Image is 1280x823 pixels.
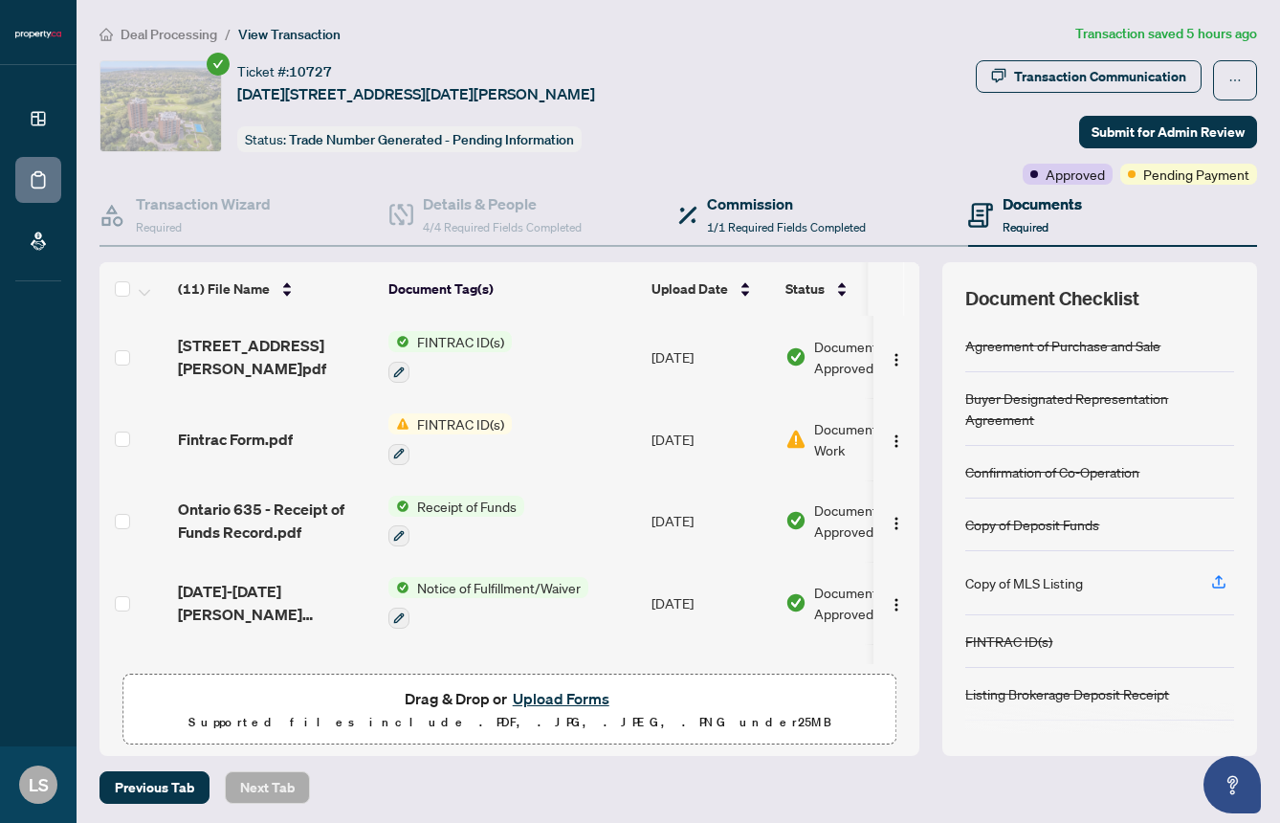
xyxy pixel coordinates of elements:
[1228,74,1242,87] span: ellipsis
[237,60,332,82] div: Ticket #:
[121,26,217,43] span: Deal Processing
[178,659,373,705] span: [STREET_ADDRESS][PERSON_NAME] - CS to listing brokerage.pdf
[100,61,221,151] img: IMG-W12363119_1.jpg
[785,346,806,367] img: Document Status
[178,278,270,300] span: (11) File Name
[644,480,778,563] td: [DATE]
[405,686,615,711] span: Drag & Drop or
[388,577,588,629] button: Status IconNotice of Fulfillment/Waiver
[388,577,409,598] img: Status Icon
[178,428,293,451] span: Fintrac Form.pdf
[965,572,1083,593] div: Copy of MLS Listing
[237,82,595,105] span: [DATE][STREET_ADDRESS][DATE][PERSON_NAME]
[1014,61,1186,92] div: Transaction Communication
[1079,116,1257,148] button: Submit for Admin Review
[207,53,230,76] span: check-circle
[1003,192,1082,215] h4: Documents
[409,413,512,434] span: FINTRAC ID(s)
[814,661,933,703] span: Document Approved
[381,262,644,316] th: Document Tag(s)
[1143,164,1249,185] span: Pending Payment
[965,285,1139,312] span: Document Checklist
[99,28,113,41] span: home
[238,26,341,43] span: View Transaction
[965,514,1099,535] div: Copy of Deposit Funds
[423,192,582,215] h4: Details & People
[889,352,904,367] img: Logo
[644,644,778,721] td: [DATE]
[976,60,1202,93] button: Transaction Communication
[707,220,866,234] span: 1/1 Required Fields Completed
[289,131,574,148] span: Trade Number Generated - Pending Information
[881,342,912,372] button: Logo
[388,331,512,383] button: Status IconFINTRAC ID(s)
[388,496,524,547] button: Status IconReceipt of Funds
[889,434,904,449] img: Logo
[237,126,582,152] div: Status:
[814,500,933,542] span: Document Approved
[965,631,1052,652] div: FINTRAC ID(s)
[889,597,904,612] img: Logo
[409,331,512,352] span: FINTRAC ID(s)
[388,331,409,352] img: Status Icon
[778,262,940,316] th: Status
[1003,220,1048,234] span: Required
[15,29,61,40] img: logo
[881,424,912,455] button: Logo
[409,577,588,598] span: Notice of Fulfillment/Waiver
[423,220,582,234] span: 4/4 Required Fields Completed
[644,316,778,398] td: [DATE]
[889,516,904,531] img: Logo
[814,336,933,378] span: Document Approved
[651,278,728,300] span: Upload Date
[388,496,409,517] img: Status Icon
[881,588,912,618] button: Logo
[225,23,231,45] li: /
[1075,23,1257,45] article: Transaction saved 5 hours ago
[785,510,806,531] img: Document Status
[965,683,1169,704] div: Listing Brokerage Deposit Receipt
[409,496,524,517] span: Receipt of Funds
[99,771,210,804] button: Previous Tab
[785,429,806,450] img: Document Status
[965,335,1160,356] div: Agreement of Purchase and Sale
[135,711,884,734] p: Supported files include .PDF, .JPG, .JPEG, .PNG under 25 MB
[785,278,825,300] span: Status
[170,262,381,316] th: (11) File Name
[136,220,182,234] span: Required
[115,772,194,803] span: Previous Tab
[123,675,895,745] span: Drag & Drop orUpload FormsSupported files include .PDF, .JPG, .JPEG, .PNG under25MB
[289,63,332,80] span: 10727
[1092,117,1245,147] span: Submit for Admin Review
[178,580,373,626] span: [DATE]-[DATE] [PERSON_NAME] Acknowledgement 2.pdf
[707,192,866,215] h4: Commission
[388,413,409,434] img: Status Icon
[644,398,778,480] td: [DATE]
[814,418,933,460] span: Document Needs Work
[507,686,615,711] button: Upload Forms
[178,498,373,544] span: Ontario 635 - Receipt of Funds Record.pdf
[644,262,778,316] th: Upload Date
[965,388,1234,430] div: Buyer Designated Representation Agreement
[1203,756,1261,813] button: Open asap
[1046,164,1105,185] span: Approved
[178,334,373,380] span: [STREET_ADDRESS][PERSON_NAME]pdf
[388,413,512,465] button: Status IconFINTRAC ID(s)
[644,562,778,644] td: [DATE]
[965,461,1139,482] div: Confirmation of Co-Operation
[136,192,271,215] h4: Transaction Wizard
[814,582,933,624] span: Document Approved
[881,505,912,536] button: Logo
[29,771,49,798] span: LS
[225,771,310,804] button: Next Tab
[785,592,806,613] img: Document Status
